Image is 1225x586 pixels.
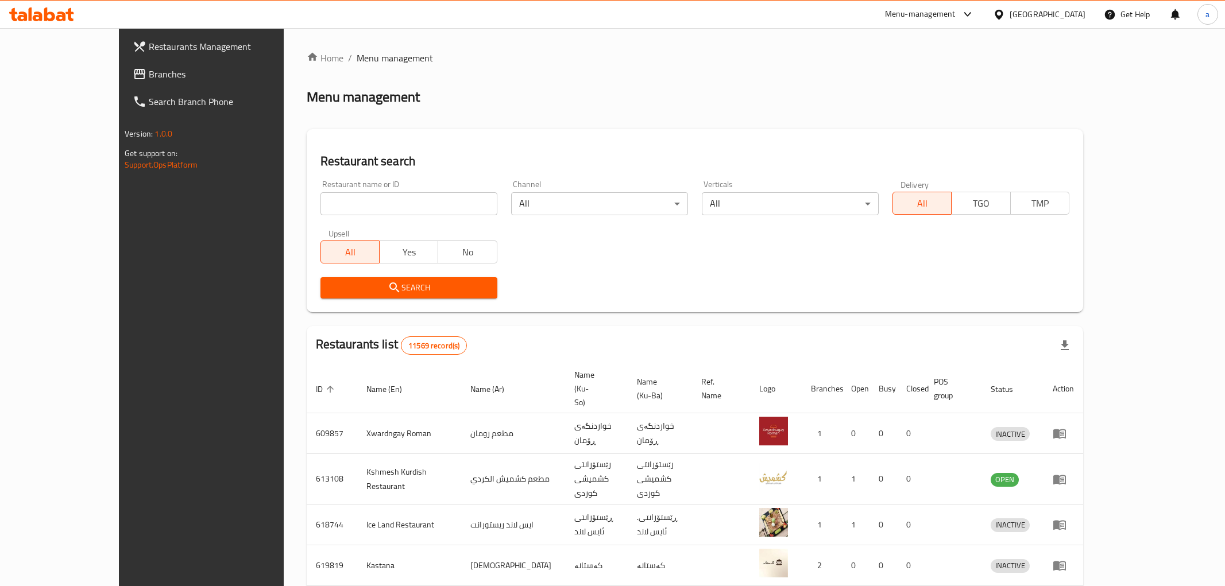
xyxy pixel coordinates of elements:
[307,454,357,504] td: 613108
[802,413,842,454] td: 1
[628,545,692,586] td: کەستانە
[326,244,375,261] span: All
[357,454,461,504] td: Kshmesh Kurdish Restaurant
[842,545,870,586] td: 0
[870,454,897,504] td: 0
[125,157,198,172] a: Support.OpsPlatform
[565,545,628,586] td: کەستانە
[897,504,925,545] td: 0
[1053,472,1074,486] div: Menu
[307,88,420,106] h2: Menu management
[802,545,842,586] td: 2
[316,382,338,396] span: ID
[628,504,692,545] td: .ڕێستۆرانتی ئایس لاند
[991,427,1030,441] div: INACTIVE
[357,413,461,454] td: Xwardngay Roman
[565,504,628,545] td: ڕێستۆرانتی ئایس لاند
[438,240,497,263] button: No
[991,559,1030,572] span: INACTIVE
[307,51,343,65] a: Home
[637,375,678,402] span: Name (Ku-Ba)
[892,192,952,215] button: All
[1044,364,1083,413] th: Action
[870,504,897,545] td: 0
[357,545,461,586] td: Kastana
[842,413,870,454] td: 0
[366,382,417,396] span: Name (En)
[1010,192,1069,215] button: TMP
[1051,332,1079,359] div: Export file
[316,336,467,355] h2: Restaurants list
[320,192,497,215] input: Search for restaurant name or ID..
[842,504,870,545] td: 1
[461,413,565,454] td: مطعم رومان
[154,126,172,141] span: 1.0.0
[897,545,925,586] td: 0
[991,473,1019,487] div: OPEN
[897,413,925,454] td: 0
[443,244,492,261] span: No
[461,504,565,545] td: ايس لاند ريستورانت
[1010,8,1085,21] div: [GEOGRAPHIC_DATA]
[628,413,692,454] td: خواردنگەی ڕۆمان
[307,545,357,586] td: 619819
[991,382,1028,396] span: Status
[125,126,153,141] span: Version:
[842,364,870,413] th: Open
[1015,195,1065,212] span: TMP
[951,192,1010,215] button: TGO
[379,240,438,263] button: Yes
[123,60,323,88] a: Branches
[329,229,350,237] label: Upsell
[628,454,692,504] td: رێستۆرانتی کشمیشى كوردى
[759,508,788,537] img: Ice Land Restaurant
[898,195,947,212] span: All
[565,454,628,504] td: رێستۆرانتی کشمیشى كوردى
[461,454,565,504] td: مطعم كشميش الكردي
[149,95,314,108] span: Search Branch Phone
[870,364,897,413] th: Busy
[842,454,870,504] td: 1
[511,192,688,215] div: All
[330,281,488,295] span: Search
[701,375,736,402] span: Ref. Name
[125,146,177,161] span: Get support on:
[750,364,802,413] th: Logo
[934,375,968,402] span: POS group
[991,518,1030,531] span: INACTIVE
[1053,426,1074,440] div: Menu
[320,240,380,263] button: All
[885,7,956,21] div: Menu-management
[461,545,565,586] td: [DEMOGRAPHIC_DATA]
[991,428,1030,441] span: INACTIVE
[470,382,519,396] span: Name (Ar)
[149,40,314,53] span: Restaurants Management
[123,88,323,115] a: Search Branch Phone
[702,192,879,215] div: All
[401,340,466,351] span: 11569 record(s)
[320,153,1069,170] h2: Restaurant search
[348,51,352,65] li: /
[401,336,467,355] div: Total records count
[759,417,788,445] img: Xwardngay Roman
[565,413,628,454] td: خواردنگەی ڕۆمان
[307,504,357,545] td: 618744
[357,504,461,545] td: Ice Land Restaurant
[897,454,925,504] td: 0
[897,364,925,413] th: Closed
[384,244,434,261] span: Yes
[357,51,433,65] span: Menu management
[123,33,323,60] a: Restaurants Management
[956,195,1006,212] span: TGO
[1205,8,1209,21] span: a
[307,413,357,454] td: 609857
[870,413,897,454] td: 0
[1053,518,1074,531] div: Menu
[307,51,1083,65] nav: breadcrumb
[320,277,497,298] button: Search
[802,364,842,413] th: Branches
[759,463,788,491] img: Kshmesh Kurdish Restaurant
[759,549,788,577] img: Kastana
